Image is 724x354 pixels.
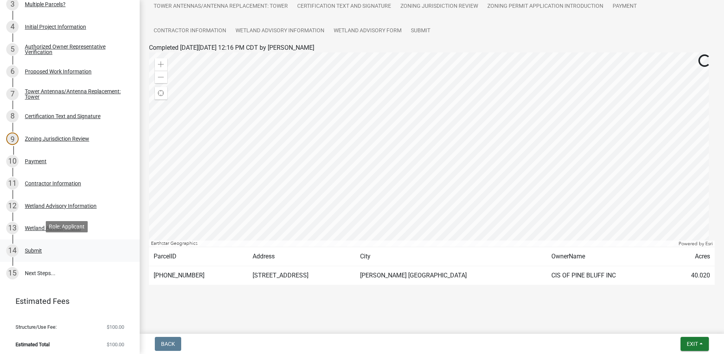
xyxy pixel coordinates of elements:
[25,44,127,55] div: Authorized Owner Representative Verification
[677,241,715,247] div: Powered by
[25,248,42,253] div: Submit
[149,266,248,285] td: [PHONE_NUMBER]
[46,221,88,232] div: Role: Applicant
[248,247,355,266] td: Address
[25,225,81,231] div: Wetland Advisory Form
[155,58,167,71] div: Zoom in
[6,222,19,234] div: 13
[16,342,50,347] span: Estimated Total
[329,19,406,44] a: Wetland Advisory Form
[25,181,81,186] div: Contractor Information
[25,2,66,7] div: Multiple Parcels?
[25,69,92,74] div: Proposed Work Information
[6,110,19,122] div: 8
[547,247,668,266] td: OwnerName
[668,247,715,266] td: Acres
[406,19,435,44] a: Submit
[6,293,127,309] a: Estimated Fees
[547,266,668,285] td: CIS OF PINE BLUFF INC
[149,247,248,266] td: ParcelID
[149,241,677,247] div: Earthstar Geographics
[6,177,19,190] div: 11
[155,87,167,99] div: Find my location
[355,266,547,285] td: [PERSON_NAME] [GEOGRAPHIC_DATA]
[668,266,715,285] td: 40.020
[25,203,97,209] div: Wetland Advisory Information
[161,341,175,347] span: Back
[705,241,713,246] a: Esri
[155,337,181,351] button: Back
[687,341,698,347] span: Exit
[355,247,547,266] td: City
[6,65,19,78] div: 6
[16,324,57,330] span: Structure/Use Fee:
[25,113,100,119] div: Certification Text and Signature
[6,43,19,56] div: 5
[248,266,355,285] td: [STREET_ADDRESS]
[6,88,19,100] div: 7
[25,89,127,99] div: Tower Antennas/Antenna Replacement: Tower
[681,337,709,351] button: Exit
[25,159,47,164] div: Payment
[149,19,231,44] a: Contractor Information
[107,324,124,330] span: $100.00
[149,44,314,51] span: Completed [DATE][DATE] 12:16 PM CDT by [PERSON_NAME]
[107,342,124,347] span: $100.00
[6,21,19,33] div: 4
[25,24,86,30] div: Initial Project Information
[155,71,167,83] div: Zoom out
[25,136,89,141] div: Zoning Jurisdiction Review
[231,19,329,44] a: Wetland Advisory Information
[6,244,19,257] div: 14
[6,133,19,145] div: 9
[6,200,19,212] div: 12
[6,155,19,167] div: 10
[6,267,19,279] div: 15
